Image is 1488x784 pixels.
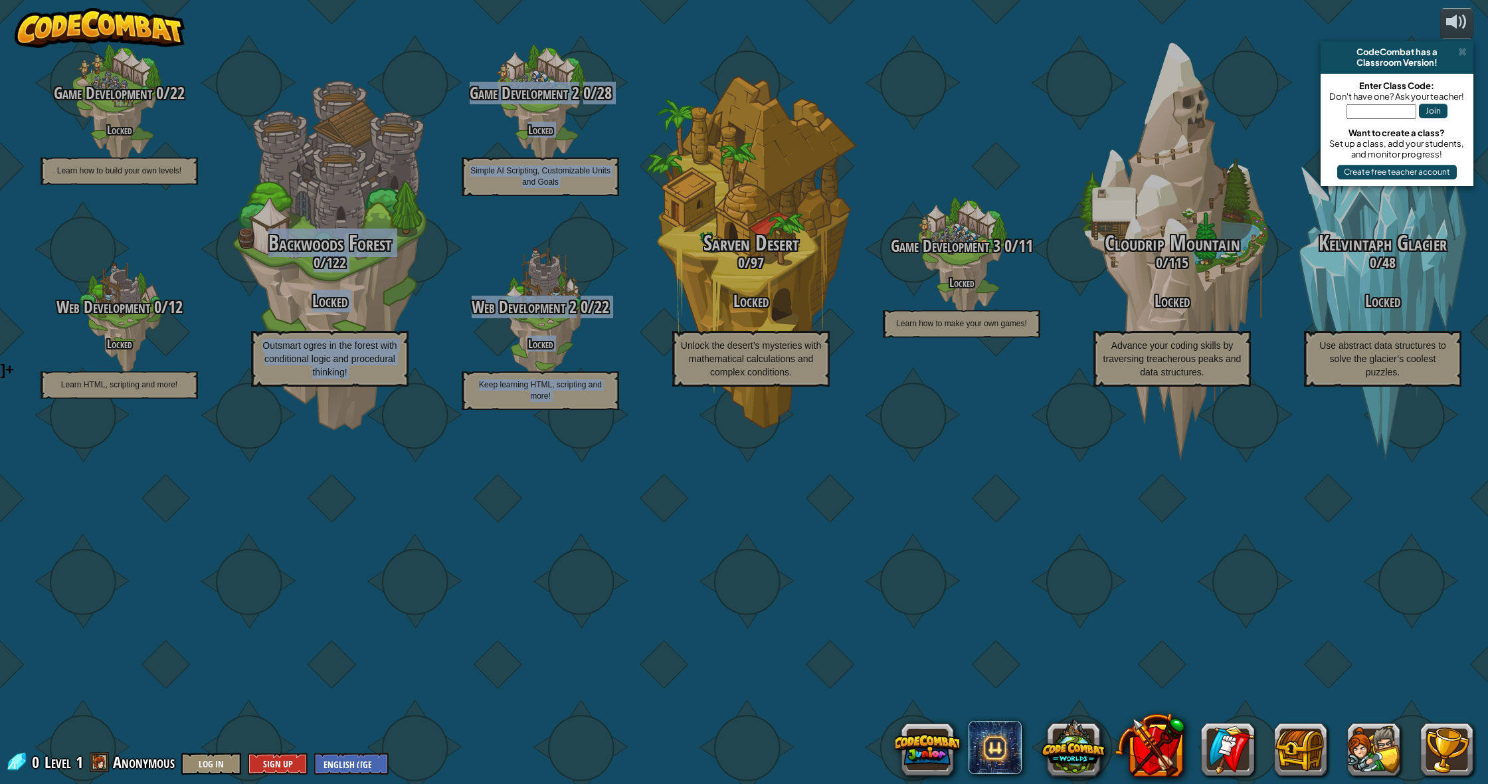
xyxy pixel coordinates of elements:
span: Learn how to build your own levels! [57,166,181,175]
span: Keep learning HTML, scripting and more! [479,380,602,401]
span: 0 [1156,252,1162,272]
h3: / [14,84,225,102]
span: 115 [1168,252,1188,272]
span: 22 [595,296,609,318]
span: 0 [1370,252,1376,272]
span: 0 [314,252,320,272]
span: Learn HTML, scripting and more! [61,380,177,389]
h4: Locked [14,124,225,136]
span: Game Development 2 [470,82,579,104]
div: CodeCombat has a [1326,47,1468,57]
span: 48 [1382,252,1396,272]
h3: / [856,237,1067,255]
span: Outsmart ogres in the forest with conditional logic and procedural thinking! [262,340,397,377]
h3: / [435,84,646,102]
h3: / [646,254,856,270]
span: Game Development [54,82,152,104]
div: Classroom Version! [1326,57,1468,68]
span: 0 [32,751,43,773]
span: Kelvintaph Glacier [1319,229,1447,257]
h3: Locked [1067,292,1277,310]
span: 0 [577,296,588,318]
h3: / [14,298,225,316]
span: Use abstract data structures to solve the glacier’s coolest puzzles. [1319,340,1446,377]
span: Backwoods Forest [268,229,392,257]
span: Unlock the desert’s mysteries with mathematical calculations and complex conditions. [681,340,821,377]
img: CodeCombat - Learn how to code by playing a game [15,8,185,48]
span: Cloudrip Mountain [1105,229,1240,257]
div: Enter Class Code: [1327,80,1467,91]
h3: / [1277,254,1488,270]
span: Advance your coding skills by traversing treacherous peaks and data structures. [1103,340,1242,377]
h3: Locked [646,292,856,310]
button: Adjust volume [1440,8,1473,39]
button: Sign Up [248,753,308,775]
h4: Locked [435,124,646,136]
span: 28 [597,82,612,104]
div: Set up a class, add your students, and monitor progress! [1327,138,1467,159]
span: Simple AI Scripting, Customizable Units and Goals [470,166,610,187]
span: Level [45,751,71,773]
span: Sarven Desert [703,229,799,257]
span: 1 [76,751,83,773]
span: 22 [170,82,185,104]
span: Web Development 2 [472,296,577,318]
span: Anonymous [113,751,175,773]
span: Web Development [56,296,150,318]
span: 0 [152,82,163,104]
h3: / [225,254,435,270]
span: 122 [326,252,346,272]
span: Learn how to make your own games! [896,319,1027,328]
span: 12 [168,296,183,318]
h3: Locked [1277,292,1488,310]
div: Don't have one? Ask your teacher! [1327,91,1467,102]
button: Join [1419,104,1447,118]
h4: Locked [856,276,1067,289]
h4: Locked [435,338,646,350]
span: 97 [751,252,764,272]
span: 0 [579,82,591,104]
span: Game Development 3 [891,235,1000,257]
h3: / [1067,254,1277,270]
span: 0 [150,296,161,318]
h3: Locked [225,292,435,310]
span: 11 [1018,235,1033,257]
button: Log In [181,753,241,775]
button: Create free teacher account [1337,165,1457,179]
span: 0 [1000,235,1012,257]
span: 0 [738,252,745,272]
h3: / [435,298,646,316]
div: Want to create a class? [1327,128,1467,138]
h4: Locked [14,338,225,350]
